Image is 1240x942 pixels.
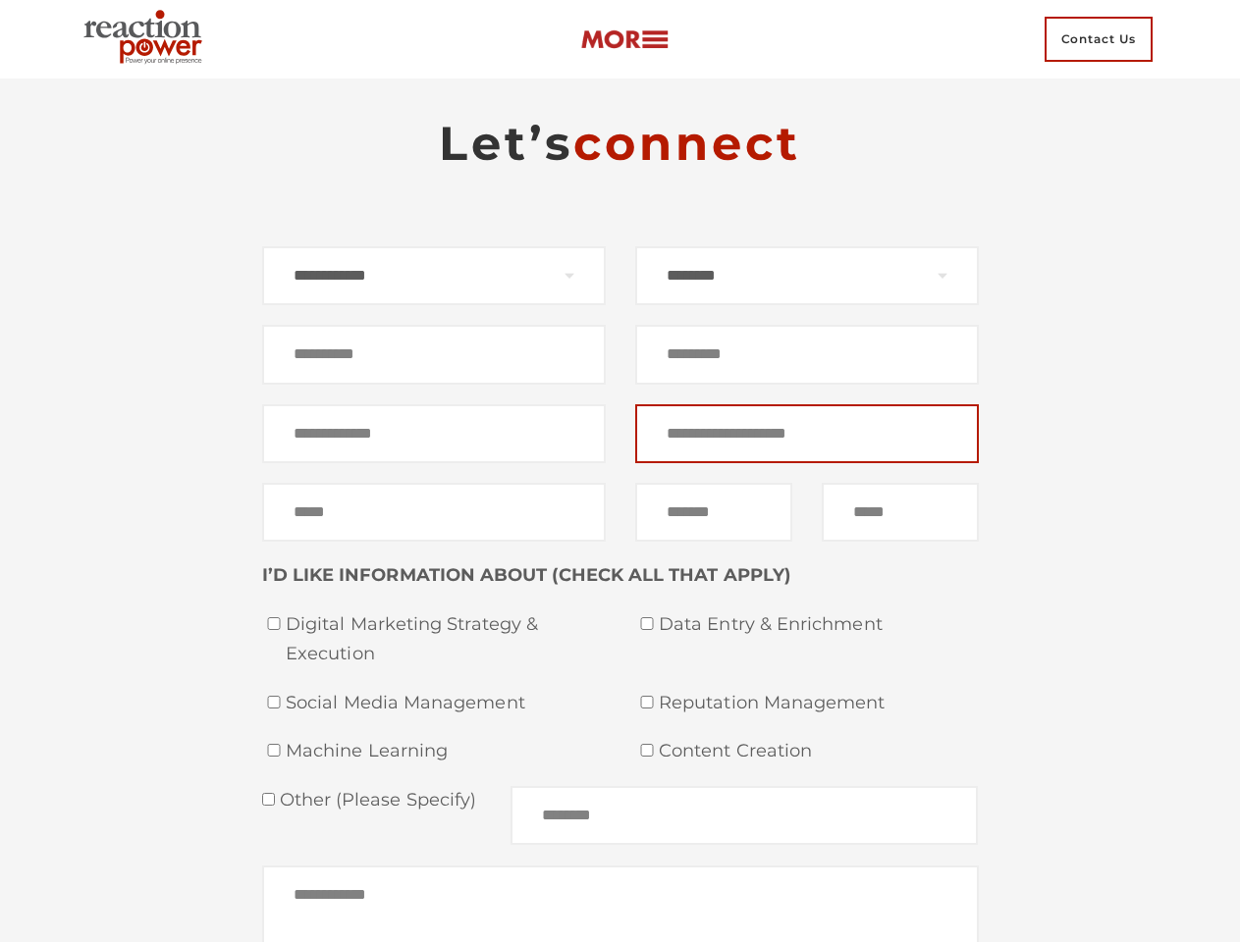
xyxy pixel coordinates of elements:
[76,4,218,75] img: Executive Branding | Personal Branding Agency
[659,737,979,766] span: Content Creation
[275,789,477,811] span: Other (please specify)
[286,610,606,668] span: Digital Marketing Strategy & Execution
[286,737,606,766] span: Machine Learning
[659,689,979,718] span: Reputation Management
[1045,17,1153,62] span: Contact Us
[573,115,801,172] span: connect
[659,610,979,640] span: Data Entry & Enrichment
[262,564,791,586] strong: I’D LIKE INFORMATION ABOUT (CHECK ALL THAT APPLY)
[262,114,979,173] h2: Let’s
[286,689,606,718] span: Social Media Management
[580,28,669,51] img: more-btn.png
